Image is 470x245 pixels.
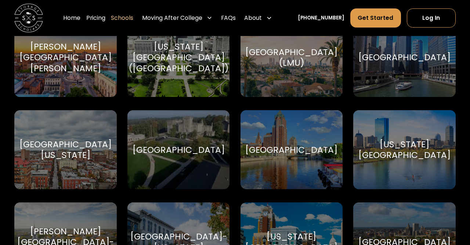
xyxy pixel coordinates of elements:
[14,4,43,32] a: home
[14,110,116,189] a: Go to selected school
[350,8,401,28] a: Get Started
[245,47,337,68] div: [GEOGRAPHIC_DATA] (LMU)
[142,14,202,22] div: Moving After College
[221,8,236,28] a: FAQs
[86,8,105,28] a: Pricing
[19,41,112,73] div: [PERSON_NAME][GEOGRAPHIC_DATA][PERSON_NAME]
[241,110,343,189] a: Go to selected school
[242,8,275,28] div: About
[127,18,229,97] a: Go to selected school
[14,18,116,97] a: Go to selected school
[129,41,229,73] div: [US_STATE][GEOGRAPHIC_DATA] ([GEOGRAPHIC_DATA])
[245,144,337,155] div: [GEOGRAPHIC_DATA]
[14,4,43,32] img: Storage Scholars main logo
[298,14,344,22] a: [PHONE_NUMBER]
[407,8,456,28] a: Log In
[133,144,225,155] div: [GEOGRAPHIC_DATA]
[19,139,112,161] div: [GEOGRAPHIC_DATA][US_STATE]
[127,110,229,189] a: Go to selected school
[244,14,262,22] div: About
[353,110,455,189] a: Go to selected school
[358,139,451,161] div: [US_STATE][GEOGRAPHIC_DATA]
[353,18,455,97] a: Go to selected school
[358,52,451,62] div: [GEOGRAPHIC_DATA]
[139,8,215,28] div: Moving After College
[241,18,343,97] a: Go to selected school
[111,8,133,28] a: Schools
[63,8,80,28] a: Home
